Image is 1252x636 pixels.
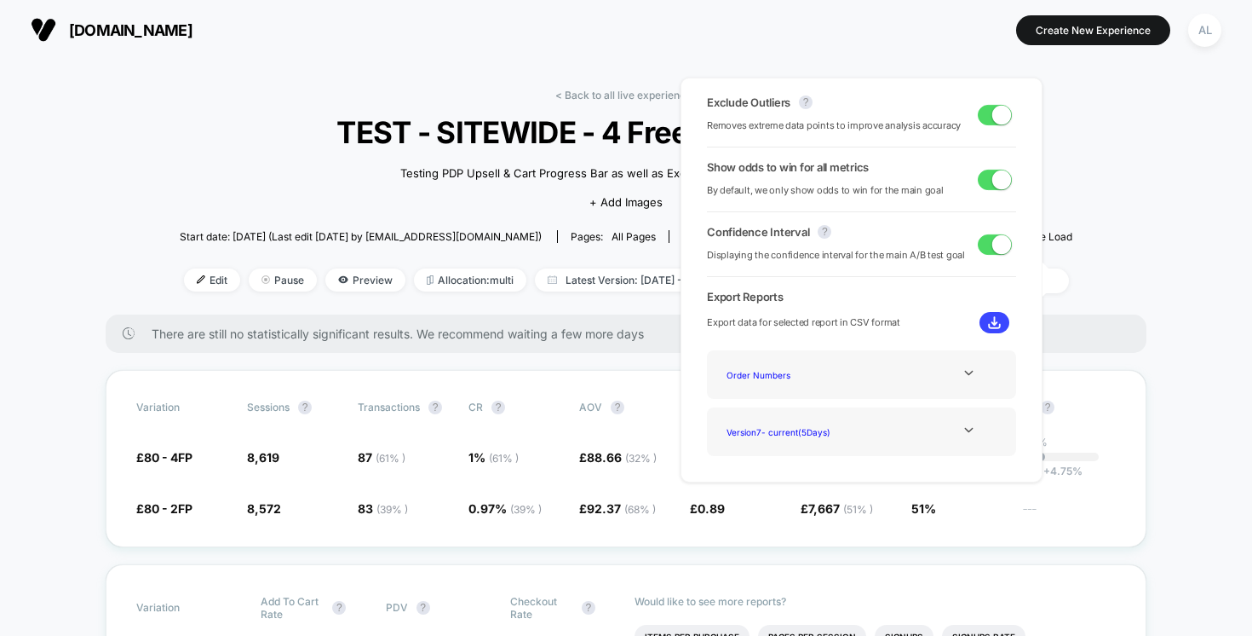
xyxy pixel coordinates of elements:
[579,501,656,516] span: £
[843,503,873,516] span: ( 51 % )
[535,269,748,292] span: Latest Version: [DATE] - [DATE]
[720,363,856,386] div: Order Numbers
[376,503,408,516] span: ( 39 % )
[358,401,420,413] span: Transactions
[1188,14,1221,47] div: AL
[358,501,408,516] span: 83
[707,95,790,109] span: Exclude Outliers
[808,501,873,516] span: 7,667
[152,327,1112,341] span: There are still no statistically significant results. We recommend waiting a few more days
[707,290,1016,304] span: Export Reports
[247,501,281,516] span: 8,572
[261,595,324,621] span: Add To Cart Rate
[587,450,657,465] span: 88.66
[414,269,526,292] span: Allocation: multi
[571,230,656,243] div: Pages:
[698,501,725,516] span: 0.89
[911,501,936,516] span: 51%
[579,401,602,413] span: AOV
[427,275,434,285] img: rebalance
[489,452,519,465] span: ( 61 % )
[136,501,192,516] span: £80 - 2FP
[612,230,656,243] span: all pages
[491,401,505,414] button: ?
[31,17,56,43] img: Visually logo
[249,269,317,292] span: Pause
[548,275,557,284] img: calendar
[707,225,809,239] span: Confidence Interval
[376,452,405,465] span: ( 61 % )
[589,195,663,209] span: + Add Images
[358,450,405,465] span: 87
[136,401,230,414] span: Variation
[1016,15,1170,45] button: Create New Experience
[332,601,346,615] button: ?
[386,601,408,614] span: PDV
[468,450,519,465] span: 1 %
[26,16,198,43] button: [DOMAIN_NAME]
[707,182,944,199] span: By default, we only show odds to win for the main goal
[801,501,873,516] span: £
[635,595,1116,608] p: Would like to see more reports?
[416,601,430,615] button: ?
[555,89,697,101] a: < Back to all live experiences
[298,401,312,414] button: ?
[624,503,656,516] span: ( 68 % )
[247,401,290,413] span: Sessions
[799,95,813,109] button: ?
[1022,504,1116,517] span: ---
[197,275,205,284] img: edit
[587,501,656,516] span: 92.37
[707,315,900,331] span: Export data for selected report in CSV format
[247,450,279,465] span: 8,619
[261,275,270,284] img: end
[611,401,624,414] button: ?
[400,165,836,182] span: Testing PDP Upsell & Cart Progress Bar as well as Exclusive Free Prints in the Cart
[325,269,405,292] span: Preview
[468,501,542,516] span: 0.97 %
[988,316,1001,329] img: download
[468,401,483,413] span: CR
[582,601,595,615] button: ?
[136,450,192,465] span: £80 - 4FP
[707,160,869,174] span: Show odds to win for all metrics
[180,230,542,243] span: Start date: [DATE] (Last edit [DATE] by [EMAIL_ADDRESS][DOMAIN_NAME])
[625,452,657,465] span: ( 32 % )
[184,269,240,292] span: Edit
[510,595,573,621] span: Checkout Rate
[720,420,856,443] div: Version 7 - current ( 5 Days)
[510,503,542,516] span: ( 39 % )
[707,118,961,134] span: Removes extreme data points to improve analysis accuracy
[136,595,230,621] span: Variation
[428,401,442,414] button: ?
[707,247,965,263] span: Displaying the confidence interval for the main A/B test goal
[690,501,725,516] span: £
[1183,13,1226,48] button: AL
[225,114,1028,150] span: TEST - SITEWIDE - 4 Free Prints (GBP)
[1022,401,1116,414] span: CI
[818,225,831,239] button: ?
[579,450,657,465] span: £
[69,21,192,39] span: [DOMAIN_NAME]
